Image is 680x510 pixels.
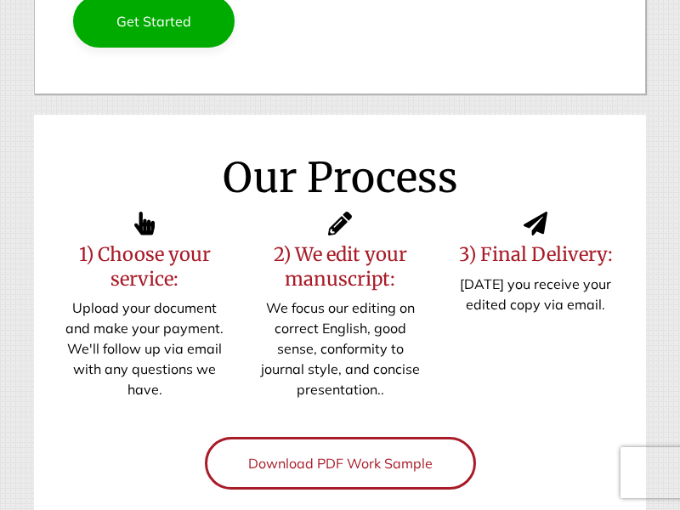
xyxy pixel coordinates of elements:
[255,242,425,291] h6: 2) We edit your manuscript:
[261,299,420,398] span: We focus our editing on correct English, good sense, conformity to journal style, and concise pre...
[460,275,611,313] span: [DATE] you receive your edited copy via email.
[205,437,476,490] a: Download PDF Work Sample
[450,242,620,267] h6: 3) Final Delivery:
[59,242,229,291] h6: 1) Choose your service:
[59,157,620,198] h3: Our Process
[65,299,224,398] span: Upload your document and make your payment. We'll follow up via email with any questions we have.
